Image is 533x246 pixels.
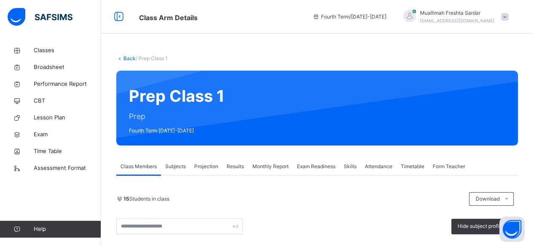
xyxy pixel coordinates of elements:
[365,163,392,170] span: Attendance
[34,225,101,233] span: Help
[252,163,289,170] span: Monthly Report
[34,114,101,122] span: Lesson Plan
[139,13,198,22] span: Class Arm Details
[194,163,218,170] span: Projection
[123,55,136,61] a: Back
[34,97,101,105] span: CBT
[401,163,424,170] span: Timetable
[34,147,101,156] span: Time Table
[34,164,101,172] span: Assessment Format
[123,196,129,202] b: 15
[34,80,101,88] span: Performance Report
[129,127,225,135] span: Fourth Term [DATE]-[DATE]
[395,9,513,24] div: Muallimah FreshtaSardar
[297,163,335,170] span: Exam Readiness
[313,13,386,21] span: session/term information
[34,63,101,71] span: Broadsheet
[420,18,495,23] span: [EMAIL_ADDRESS][DOMAIN_NAME]
[165,163,186,170] span: Subjects
[433,163,465,170] span: Form Teacher
[121,163,157,170] span: Class Members
[499,217,525,242] button: Open asap
[227,163,244,170] span: Results
[136,55,168,61] span: / Prep Class 1
[8,8,72,26] img: safsims
[123,195,169,203] span: Students in class
[458,222,503,230] span: Hide subject profile
[344,163,356,170] span: Skills
[476,195,500,203] span: Download
[420,9,495,17] span: Muallimah Freshta Sardar
[34,130,101,139] span: Exam
[34,46,101,55] span: Classes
